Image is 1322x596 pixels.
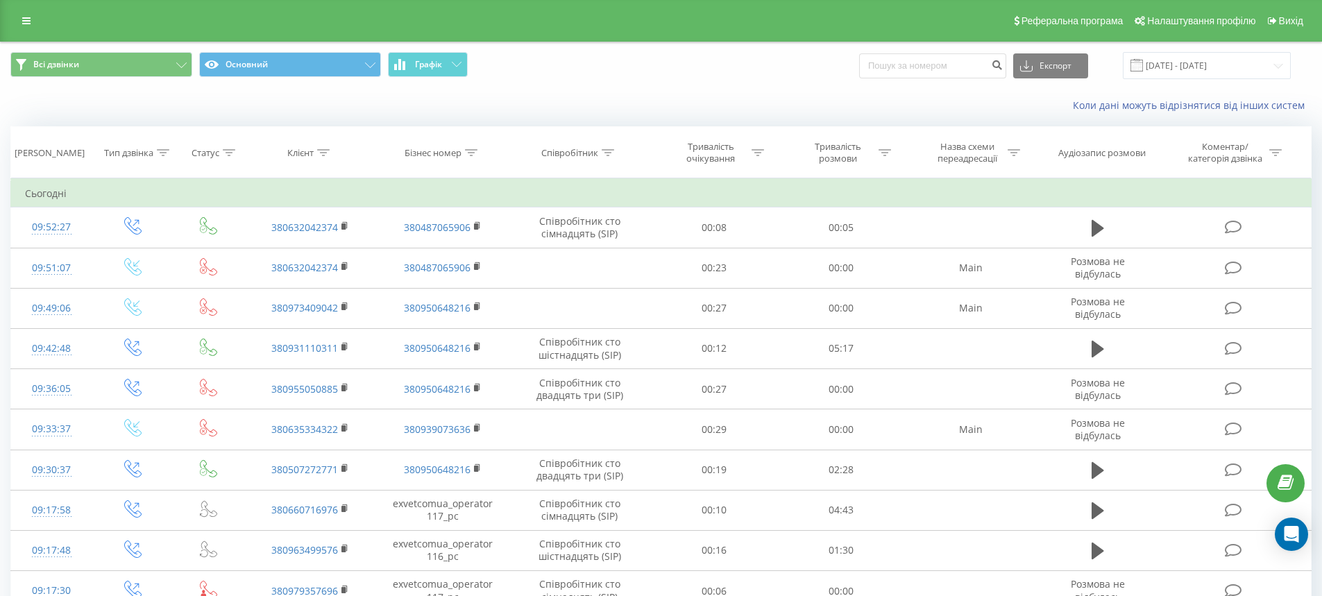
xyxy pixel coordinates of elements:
div: Коментар/категорія дзвінка [1185,141,1266,164]
td: 00:00 [778,409,905,450]
a: 380507272771 [271,463,338,476]
div: Аудіозапис розмови [1058,147,1146,159]
td: Співробітник сто двадцять три (SIP) [509,450,651,490]
td: 00:29 [651,409,778,450]
button: Всі дзвінки [10,52,192,77]
a: Коли дані можуть відрізнятися вiд інших систем [1073,99,1312,112]
td: 00:10 [651,490,778,530]
span: Реферальна програма [1022,15,1124,26]
div: 09:36:05 [25,375,78,402]
td: 01:30 [778,530,905,570]
div: Статус [192,147,219,159]
span: Розмова не відбулась [1071,376,1125,402]
td: 00:00 [778,288,905,328]
td: 00:00 [778,369,905,409]
td: 00:19 [651,450,778,490]
div: Тривалість розмови [801,141,875,164]
a: 380963499576 [271,543,338,556]
a: 380487065906 [404,261,471,274]
div: 09:30:37 [25,457,78,484]
a: 380950648216 [404,382,471,395]
span: Графік [415,60,442,69]
td: Співробітник сто шістнадцять (SIP) [509,530,651,570]
a: 380632042374 [271,261,338,274]
td: Сьогодні [11,180,1312,207]
div: [PERSON_NAME] [15,147,85,159]
div: Клієнт [287,147,314,159]
td: 00:08 [651,207,778,248]
input: Пошук за номером [859,53,1006,78]
span: Розмова не відбулась [1071,295,1125,321]
td: Main [904,288,1036,328]
span: Налаштування профілю [1147,15,1255,26]
div: 09:17:58 [25,497,78,524]
td: 00:27 [651,369,778,409]
div: Бізнес номер [405,147,461,159]
a: 380632042374 [271,221,338,234]
div: Тривалість очікування [674,141,748,164]
td: 00:16 [651,530,778,570]
td: Співробітник сто шістнадцять (SIP) [509,328,651,368]
a: 380950648216 [404,463,471,476]
div: 09:49:06 [25,295,78,322]
div: Open Intercom Messenger [1275,518,1308,551]
a: 380635334322 [271,423,338,436]
td: 00:05 [778,207,905,248]
td: Співробітник сто сімнадцять (SIP) [509,490,651,530]
span: Всі дзвінки [33,59,79,70]
button: Експорт [1013,53,1088,78]
td: Main [904,409,1036,450]
td: 00:23 [651,248,778,288]
td: 00:27 [651,288,778,328]
a: 380660716976 [271,503,338,516]
td: exvetcomua_operator117_pc [376,490,508,530]
a: 380487065906 [404,221,471,234]
div: 09:42:48 [25,335,78,362]
a: 380955050885 [271,382,338,395]
td: Співробітник сто сімнадцять (SIP) [509,207,651,248]
div: 09:51:07 [25,255,78,282]
button: Основний [199,52,381,77]
span: Розмова не відбулась [1071,416,1125,442]
td: 00:12 [651,328,778,368]
span: Розмова не відбулась [1071,255,1125,280]
td: exvetcomua_operator116_pc [376,530,508,570]
a: 380939073636 [404,423,471,436]
div: 09:17:48 [25,537,78,564]
button: Графік [388,52,468,77]
div: Тип дзвінка [104,147,153,159]
div: Назва схеми переадресації [930,141,1004,164]
span: Вихід [1279,15,1303,26]
td: 00:00 [778,248,905,288]
td: 02:28 [778,450,905,490]
div: 09:33:37 [25,416,78,443]
a: 380973409042 [271,301,338,314]
td: Main [904,248,1036,288]
a: 380950648216 [404,341,471,355]
td: Співробітник сто двадцять три (SIP) [509,369,651,409]
td: 05:17 [778,328,905,368]
a: 380950648216 [404,301,471,314]
div: Співробітник [541,147,598,159]
div: 09:52:27 [25,214,78,241]
td: 04:43 [778,490,905,530]
a: 380931110311 [271,341,338,355]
